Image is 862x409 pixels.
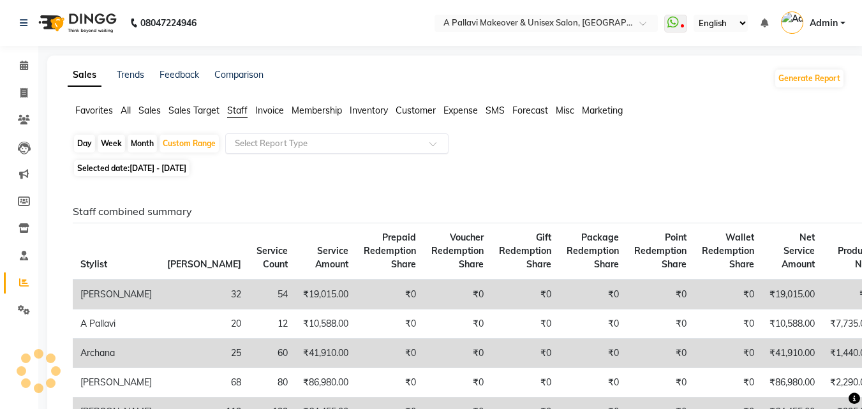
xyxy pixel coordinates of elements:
td: ₹0 [694,368,762,398]
span: Invoice [255,105,284,116]
td: ₹0 [356,309,424,339]
td: ₹0 [491,309,559,339]
span: Misc [556,105,574,116]
span: Forecast [512,105,548,116]
a: Feedback [160,69,199,80]
td: ₹0 [627,368,694,398]
a: Comparison [214,69,264,80]
td: ₹0 [627,279,694,309]
b: 08047224946 [140,5,197,41]
td: 54 [249,279,295,309]
td: ₹0 [491,339,559,368]
td: ₹0 [694,279,762,309]
span: Staff [227,105,248,116]
span: [PERSON_NAME] [167,258,241,270]
span: Net Service Amount [782,232,815,270]
span: Prepaid Redemption Share [364,232,416,270]
td: ₹10,588.00 [295,309,356,339]
td: ₹0 [491,279,559,309]
span: Stylist [80,258,107,270]
span: [DATE] - [DATE] [130,163,186,173]
td: ₹0 [356,339,424,368]
td: [PERSON_NAME] [73,279,160,309]
td: A Pallavi [73,309,160,339]
td: ₹86,980.00 [295,368,356,398]
td: ₹0 [424,368,491,398]
span: Membership [292,105,342,116]
span: Inventory [350,105,388,116]
td: ₹41,910.00 [295,339,356,368]
td: ₹0 [424,279,491,309]
img: Admin [781,11,803,34]
div: Custom Range [160,135,219,152]
td: ₹0 [559,309,627,339]
button: Generate Report [775,70,843,87]
td: [PERSON_NAME] [73,368,160,398]
td: ₹0 [356,279,424,309]
span: Sales Target [168,105,219,116]
td: ₹0 [491,368,559,398]
span: SMS [486,105,505,116]
td: 32 [160,279,249,309]
a: Trends [117,69,144,80]
td: ₹0 [627,339,694,368]
img: logo [33,5,120,41]
span: Sales [138,105,161,116]
span: Point Redemption Share [634,232,687,270]
td: 25 [160,339,249,368]
td: ₹0 [559,279,627,309]
td: ₹10,588.00 [762,309,822,339]
td: ₹0 [694,309,762,339]
td: ₹0 [424,339,491,368]
span: Service Count [256,245,288,270]
td: 68 [160,368,249,398]
td: Archana [73,339,160,368]
td: 60 [249,339,295,368]
span: Wallet Redemption Share [702,232,754,270]
span: Selected date: [74,160,189,176]
h6: Staff combined summary [73,205,835,218]
td: ₹19,015.00 [295,279,356,309]
td: ₹0 [424,309,491,339]
td: ₹19,015.00 [762,279,822,309]
div: Month [128,135,157,152]
span: Package Redemption Share [567,232,619,270]
span: Service Amount [315,245,348,270]
span: Gift Redemption Share [499,232,551,270]
span: Voucher Redemption Share [431,232,484,270]
td: ₹0 [559,339,627,368]
td: ₹41,910.00 [762,339,822,368]
a: Sales [68,64,101,87]
div: Week [98,135,125,152]
span: Customer [396,105,436,116]
td: ₹0 [627,309,694,339]
div: Day [74,135,95,152]
span: All [121,105,131,116]
td: ₹0 [356,368,424,398]
td: 80 [249,368,295,398]
td: 12 [249,309,295,339]
td: ₹0 [559,368,627,398]
span: Expense [443,105,478,116]
span: Admin [810,17,838,30]
td: ₹0 [694,339,762,368]
span: Favorites [75,105,113,116]
td: ₹86,980.00 [762,368,822,398]
span: Marketing [582,105,623,116]
td: 20 [160,309,249,339]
